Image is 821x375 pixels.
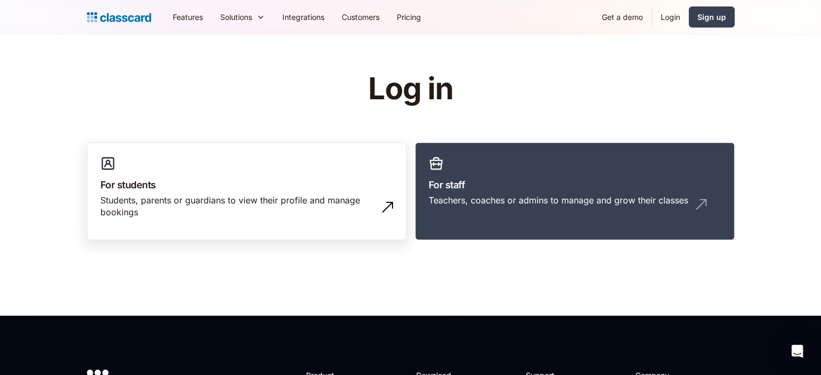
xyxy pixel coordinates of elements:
a: Features [164,5,212,29]
div: Solutions [220,11,252,23]
h1: Log in [239,72,582,106]
a: Sign up [689,6,735,28]
a: For studentsStudents, parents or guardians to view their profile and manage bookings [87,142,406,241]
a: Integrations [274,5,333,29]
a: For staffTeachers, coaches or admins to manage and grow their classes [415,142,735,241]
h3: For students [100,178,393,192]
div: Open Intercom Messenger [784,338,810,364]
div: Teachers, coaches or admins to manage and grow their classes [429,194,688,206]
a: Get a demo [593,5,652,29]
a: home [87,10,151,25]
a: Pricing [388,5,430,29]
div: Students, parents or guardians to view their profile and manage bookings [100,194,371,219]
div: Sign up [697,11,726,23]
div: Solutions [212,5,274,29]
h3: For staff [429,178,721,192]
a: Customers [333,5,388,29]
a: Login [652,5,689,29]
